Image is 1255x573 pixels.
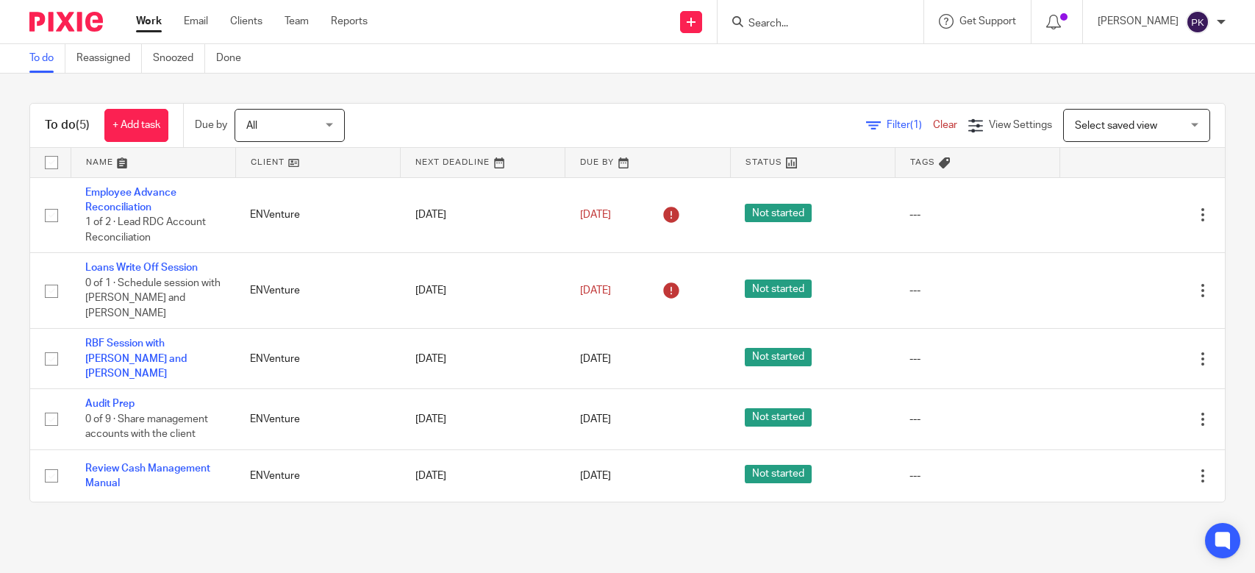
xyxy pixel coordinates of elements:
[85,338,187,379] a: RBF Session with [PERSON_NAME] and [PERSON_NAME]
[745,204,812,222] span: Not started
[85,414,208,440] span: 0 of 9 · Share management accounts with the client
[285,14,309,29] a: Team
[909,469,1045,483] div: ---
[580,285,611,296] span: [DATE]
[136,14,162,29] a: Work
[887,120,933,130] span: Filter
[235,329,400,389] td: ENVenture
[235,177,400,253] td: ENVenture
[909,412,1045,427] div: ---
[331,14,368,29] a: Reports
[401,449,565,502] td: [DATE]
[216,44,252,73] a: Done
[401,177,565,253] td: [DATE]
[747,18,879,31] input: Search
[401,253,565,329] td: [DATE]
[195,118,227,132] p: Due by
[45,118,90,133] h1: To do
[580,354,611,364] span: [DATE]
[909,283,1045,298] div: ---
[909,207,1045,222] div: ---
[745,280,812,298] span: Not started
[580,210,611,220] span: [DATE]
[910,120,922,130] span: (1)
[401,329,565,389] td: [DATE]
[85,278,221,318] span: 0 of 1 · Schedule session with [PERSON_NAME] and [PERSON_NAME]
[76,119,90,131] span: (5)
[104,109,168,142] a: + Add task
[235,389,400,449] td: ENVenture
[1186,10,1209,34] img: svg%3E
[989,120,1052,130] span: View Settings
[933,120,957,130] a: Clear
[745,348,812,366] span: Not started
[246,121,257,131] span: All
[580,471,611,481] span: [DATE]
[959,16,1016,26] span: Get Support
[580,414,611,424] span: [DATE]
[153,44,205,73] a: Snoozed
[401,389,565,449] td: [DATE]
[184,14,208,29] a: Email
[85,463,210,488] a: Review Cash Management Manual
[29,12,103,32] img: Pixie
[230,14,262,29] a: Clients
[85,217,206,243] span: 1 of 2 · Lead RDC Account Reconciliation
[85,188,176,213] a: Employee Advance Reconciliation
[910,158,935,166] span: Tags
[85,399,135,409] a: Audit Prep
[909,352,1045,366] div: ---
[76,44,142,73] a: Reassigned
[85,263,198,273] a: Loans Write Off Session
[745,465,812,483] span: Not started
[745,408,812,427] span: Not started
[1075,121,1157,131] span: Select saved view
[1098,14,1179,29] p: [PERSON_NAME]
[235,449,400,502] td: ENVenture
[235,253,400,329] td: ENVenture
[29,44,65,73] a: To do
